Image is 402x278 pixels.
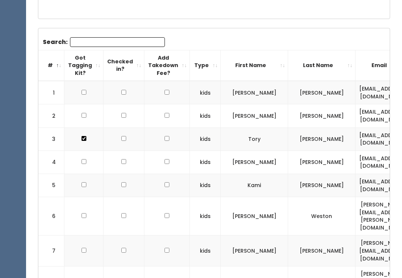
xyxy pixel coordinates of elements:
[221,81,288,105] td: [PERSON_NAME]
[144,50,190,81] th: Add Takedown Fee?: activate to sort column ascending
[70,38,165,47] input: Search:
[288,236,355,267] td: [PERSON_NAME]
[38,50,64,81] th: #: activate to sort column descending
[38,198,64,236] td: 6
[221,174,288,197] td: Kami
[221,198,288,236] td: [PERSON_NAME]
[288,50,355,81] th: Last Name: activate to sort column ascending
[38,105,64,128] td: 2
[38,151,64,174] td: 4
[190,81,221,105] td: kids
[190,236,221,267] td: kids
[190,128,221,151] td: kids
[288,81,355,105] td: [PERSON_NAME]
[288,105,355,128] td: [PERSON_NAME]
[38,236,64,267] td: 7
[221,236,288,267] td: [PERSON_NAME]
[190,151,221,174] td: kids
[221,128,288,151] td: Tory
[288,128,355,151] td: [PERSON_NAME]
[190,174,221,197] td: kids
[38,174,64,197] td: 5
[103,50,144,81] th: Checked in?: activate to sort column ascending
[38,81,64,105] td: 1
[190,198,221,236] td: kids
[288,151,355,174] td: [PERSON_NAME]
[221,50,288,81] th: First Name: activate to sort column ascending
[190,105,221,128] td: kids
[221,105,288,128] td: [PERSON_NAME]
[38,128,64,151] td: 3
[190,50,221,81] th: Type: activate to sort column ascending
[43,38,165,47] label: Search:
[221,151,288,174] td: [PERSON_NAME]
[288,198,355,236] td: Weston
[64,50,103,81] th: Got Tagging Kit?: activate to sort column ascending
[288,174,355,197] td: [PERSON_NAME]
